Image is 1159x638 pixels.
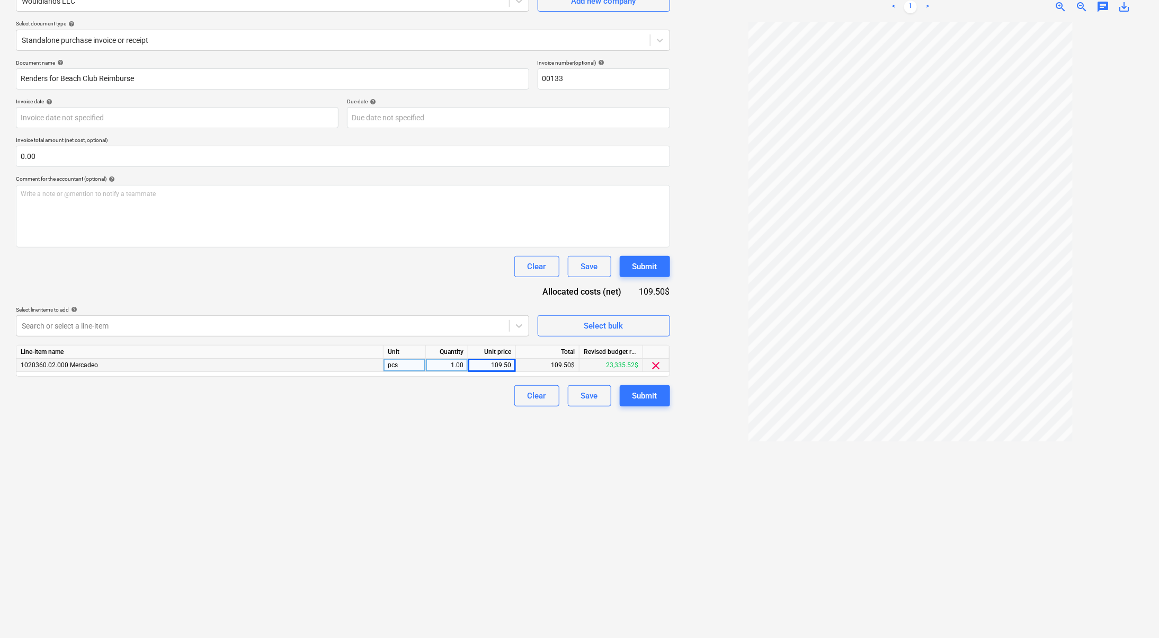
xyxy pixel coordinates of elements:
[538,68,670,90] input: Invoice number
[16,345,384,359] div: Line-item name
[16,137,670,146] p: Invoice total amount (net cost, optional)
[16,175,670,182] div: Comment for the accountant (optional)
[579,359,643,372] div: 23,335.52$
[368,99,376,105] span: help
[904,1,917,13] a: Page 1 is your current page
[620,385,670,406] button: Submit
[384,359,426,372] div: pcs
[384,345,426,359] div: Unit
[21,361,98,369] span: 1020360.02.000 Mercadeo
[639,286,670,298] div: 109.50$
[347,98,670,105] div: Due date
[921,1,934,13] a: Next page
[69,306,77,313] span: help
[516,345,579,359] div: Total
[16,98,338,105] div: Invoice date
[468,345,516,359] div: Unit price
[16,146,670,167] input: Invoice total amount (net cost, optional)
[1075,1,1088,13] span: zoom_out
[596,59,605,66] span: help
[650,359,663,372] span: clear
[514,385,559,406] button: Clear
[16,59,529,66] div: Document name
[44,99,52,105] span: help
[584,319,623,333] div: Select bulk
[581,389,598,403] div: Save
[516,359,579,372] div: 109.50$
[620,256,670,277] button: Submit
[568,385,611,406] button: Save
[581,260,598,273] div: Save
[472,359,511,372] div: 109.50
[16,107,338,128] input: Invoice date not specified
[579,345,643,359] div: Revised budget remaining
[1054,1,1067,13] span: zoom_in
[632,260,657,273] div: Submit
[66,21,75,27] span: help
[538,315,670,336] button: Select bulk
[16,306,529,313] div: Select line-items to add
[1106,587,1159,638] iframe: Chat Widget
[528,260,546,273] div: Clear
[106,176,115,182] span: help
[538,59,670,66] div: Invoice number (optional)
[514,256,559,277] button: Clear
[16,68,529,90] input: Document name
[528,389,546,403] div: Clear
[532,286,639,298] div: Allocated costs (net)
[568,256,611,277] button: Save
[347,107,670,128] input: Due date not specified
[1096,1,1109,13] span: chat
[430,359,463,372] div: 1.00
[426,345,468,359] div: Quantity
[16,20,670,27] div: Select document type
[1106,587,1159,638] div: Widget de chat
[632,389,657,403] div: Submit
[55,59,64,66] span: help
[1118,1,1130,13] span: save_alt
[887,1,900,13] a: Previous page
